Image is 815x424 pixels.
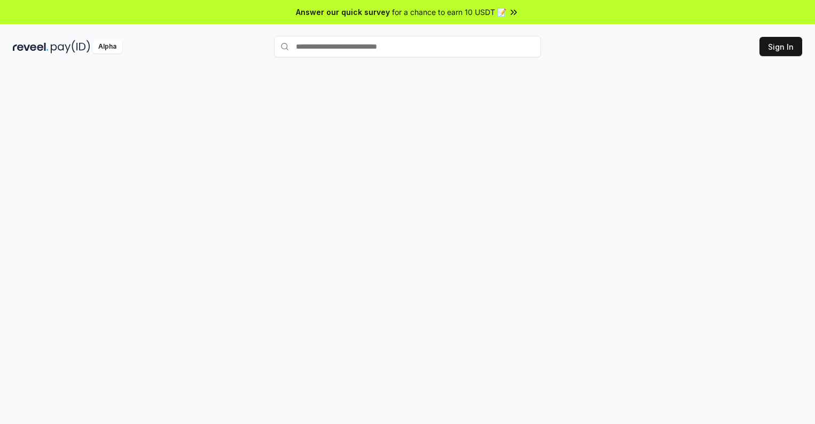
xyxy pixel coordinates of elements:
[51,40,90,53] img: pay_id
[13,40,49,53] img: reveel_dark
[759,37,802,56] button: Sign In
[392,6,506,18] span: for a chance to earn 10 USDT 📝
[92,40,122,53] div: Alpha
[296,6,390,18] span: Answer our quick survey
